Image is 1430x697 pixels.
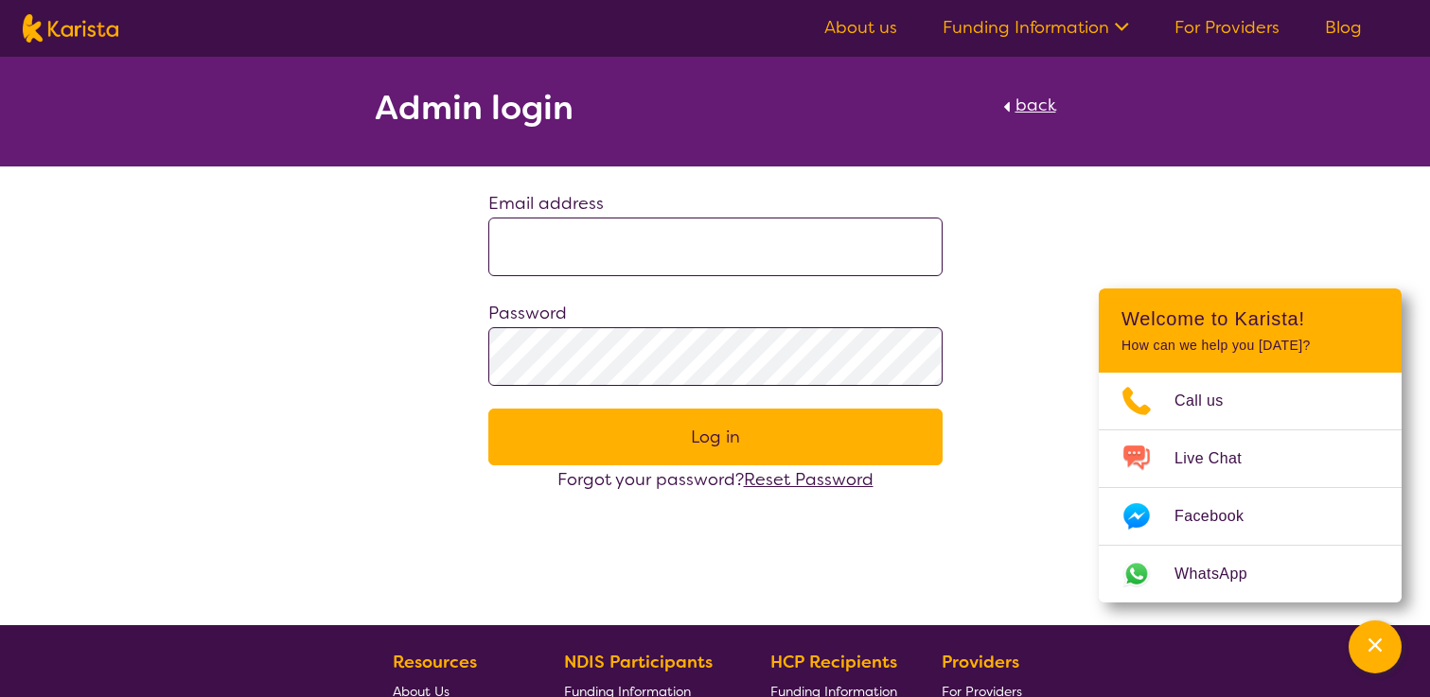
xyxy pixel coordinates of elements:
[488,192,604,215] label: Email address
[488,465,943,494] div: Forgot your password?
[1099,373,1402,602] ul: Choose channel
[488,409,943,465] button: Log in
[1121,338,1379,354] p: How can we help you [DATE]?
[1174,16,1280,39] a: For Providers
[1325,16,1362,39] a: Blog
[564,651,713,673] b: NDIS Participants
[393,651,477,673] b: Resources
[770,651,897,673] b: HCP Recipients
[1174,444,1264,473] span: Live Chat
[375,91,574,125] h2: Admin login
[1174,502,1266,531] span: Facebook
[488,302,567,324] label: Password
[1015,94,1056,116] span: back
[943,16,1129,39] a: Funding Information
[1121,307,1379,330] h2: Welcome to Karista!
[1349,620,1402,673] button: Channel Menu
[744,468,874,491] a: Reset Password
[23,14,118,43] img: Karista logo
[942,651,1019,673] b: Providers
[1099,546,1402,602] a: Web link opens in a new tab.
[998,91,1056,132] a: back
[824,16,897,39] a: About us
[1099,288,1402,602] div: Channel Menu
[1174,387,1246,415] span: Call us
[1174,560,1270,588] span: WhatsApp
